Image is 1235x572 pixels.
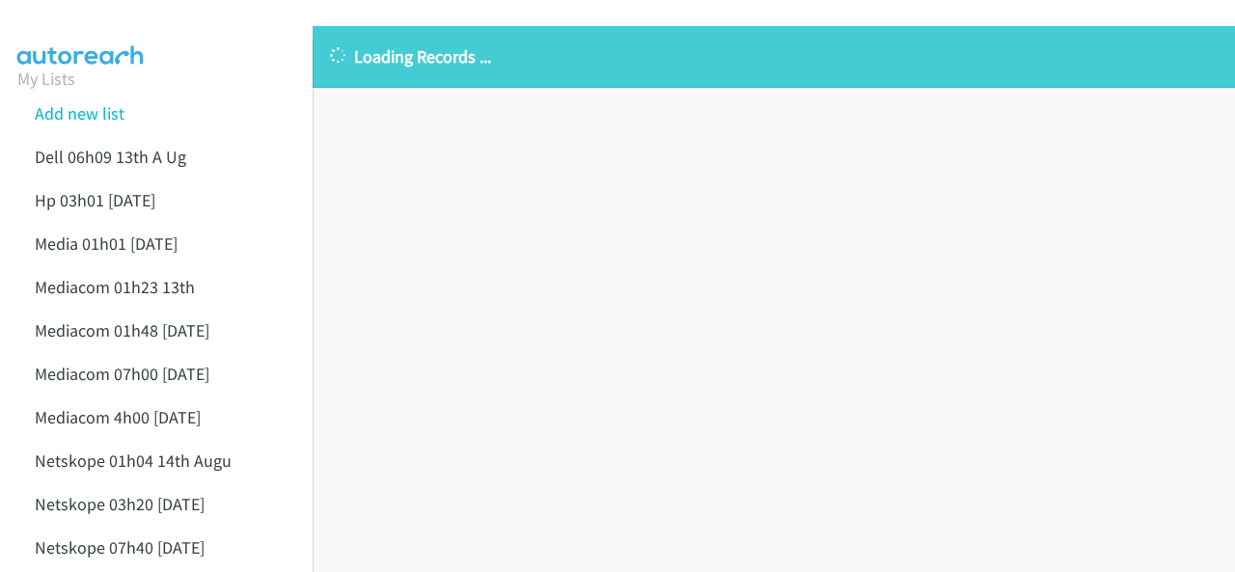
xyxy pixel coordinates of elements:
[35,449,232,472] a: Netskope 01h04 14th Augu
[35,102,124,124] a: Add new list
[35,493,205,515] a: Netskope 03h20 [DATE]
[330,43,1218,69] p: Loading Records ...
[35,536,205,558] a: Netskope 07h40 [DATE]
[35,146,186,168] a: Dell 06h09 13th A Ug
[35,232,178,255] a: Media 01h01 [DATE]
[35,406,201,428] a: Mediacom 4h00 [DATE]
[17,68,75,90] a: My Lists
[35,189,155,211] a: Hp 03h01 [DATE]
[35,319,209,341] a: Mediacom 01h48 [DATE]
[35,363,209,385] a: Mediacom 07h00 [DATE]
[35,276,195,298] a: Mediacom 01h23 13th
